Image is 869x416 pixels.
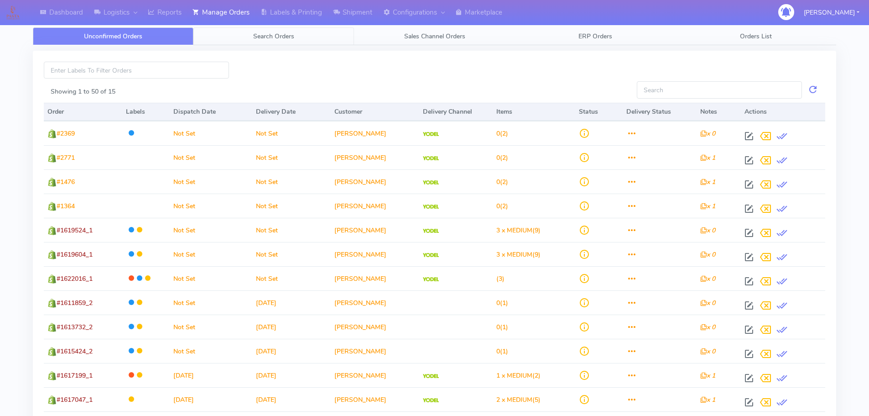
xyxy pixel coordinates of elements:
i: x 0 [700,323,715,332]
td: Not Set [252,242,331,266]
span: (5) [496,395,541,404]
span: #1619604_1 [57,250,93,259]
td: Not Set [170,169,252,194]
i: x 0 [700,226,715,235]
td: [DATE] [252,387,331,411]
td: Not Set [252,266,331,290]
td: Not Set [170,218,252,242]
i: x 1 [700,371,715,380]
span: Sales Channel Orders [404,32,465,41]
td: [DATE] [170,387,252,411]
img: Yodel [423,205,439,209]
img: Yodel [423,277,439,282]
td: [PERSON_NAME] [331,169,419,194]
td: [PERSON_NAME] [331,242,419,266]
span: #1619524_1 [57,226,93,235]
span: 0 [496,347,500,356]
span: ERP Orders [578,32,612,41]
img: Yodel [423,253,439,258]
i: x 0 [700,299,715,307]
td: Not Set [170,145,252,169]
span: 0 [496,129,500,138]
td: Not Set [252,121,331,145]
span: #1613732_2 [57,323,93,332]
span: 0 [496,323,500,332]
span: 0 [496,153,500,162]
td: [DATE] [252,339,331,363]
th: Labels [122,103,170,121]
td: Not Set [170,242,252,266]
td: [PERSON_NAME] [331,194,419,218]
td: [PERSON_NAME] [331,266,419,290]
td: Not Set [252,194,331,218]
span: (3) [496,274,505,283]
span: #2771 [57,153,75,162]
span: (1) [496,299,508,307]
span: (2) [496,129,508,138]
span: 1 x MEDIUM [496,371,532,380]
img: Yodel [423,156,439,161]
span: #1364 [57,202,75,211]
td: [PERSON_NAME] [331,145,419,169]
i: x 1 [700,395,715,404]
span: 3 x MEDIUM [496,250,532,259]
img: Yodel [423,398,439,403]
img: Yodel [423,374,439,379]
td: Not Set [170,194,252,218]
span: #1622016_1 [57,274,93,283]
td: [DATE] [170,363,252,387]
span: 0 [496,202,500,211]
th: Delivery Channel [419,103,493,121]
i: x 1 [700,178,715,186]
span: Search Orders [253,32,294,41]
td: [PERSON_NAME] [331,290,419,315]
span: Unconfirmed Orders [84,32,142,41]
td: Not Set [252,145,331,169]
td: [PERSON_NAME] [331,218,419,242]
span: #1617047_1 [57,395,93,404]
td: [PERSON_NAME] [331,363,419,387]
ul: Tabs [33,27,836,45]
span: (9) [496,226,541,235]
i: x 1 [700,202,715,211]
i: x 0 [700,274,715,283]
img: Yodel [423,229,439,233]
th: Customer [331,103,419,121]
input: Search [637,81,802,98]
td: [DATE] [252,363,331,387]
th: Actions [741,103,825,121]
span: (9) [496,250,541,259]
span: #1611859_2 [57,299,93,307]
span: 0 [496,178,500,186]
td: Not Set [170,339,252,363]
th: Status [575,103,623,121]
span: (2) [496,153,508,162]
span: 0 [496,299,500,307]
td: [PERSON_NAME] [331,121,419,145]
i: x 0 [700,129,715,138]
td: Not Set [170,290,252,315]
th: Items [493,103,575,121]
span: 2 x MEDIUM [496,395,532,404]
td: [DATE] [252,315,331,339]
td: [PERSON_NAME] [331,315,419,339]
span: #2369 [57,129,75,138]
th: Delivery Date [252,103,331,121]
span: (2) [496,371,541,380]
th: Notes [697,103,741,121]
td: [PERSON_NAME] [331,387,419,411]
i: x 0 [700,347,715,356]
button: [PERSON_NAME] [797,3,866,22]
td: Not Set [170,266,252,290]
span: (1) [496,323,508,332]
span: #1615424_2 [57,347,93,356]
th: Dispatch Date [170,103,252,121]
span: (1) [496,347,508,356]
span: (2) [496,202,508,211]
th: Order [44,103,122,121]
td: Not Set [252,218,331,242]
span: 3 x MEDIUM [496,226,532,235]
i: x 0 [700,250,715,259]
i: x 1 [700,153,715,162]
td: [PERSON_NAME] [331,339,419,363]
